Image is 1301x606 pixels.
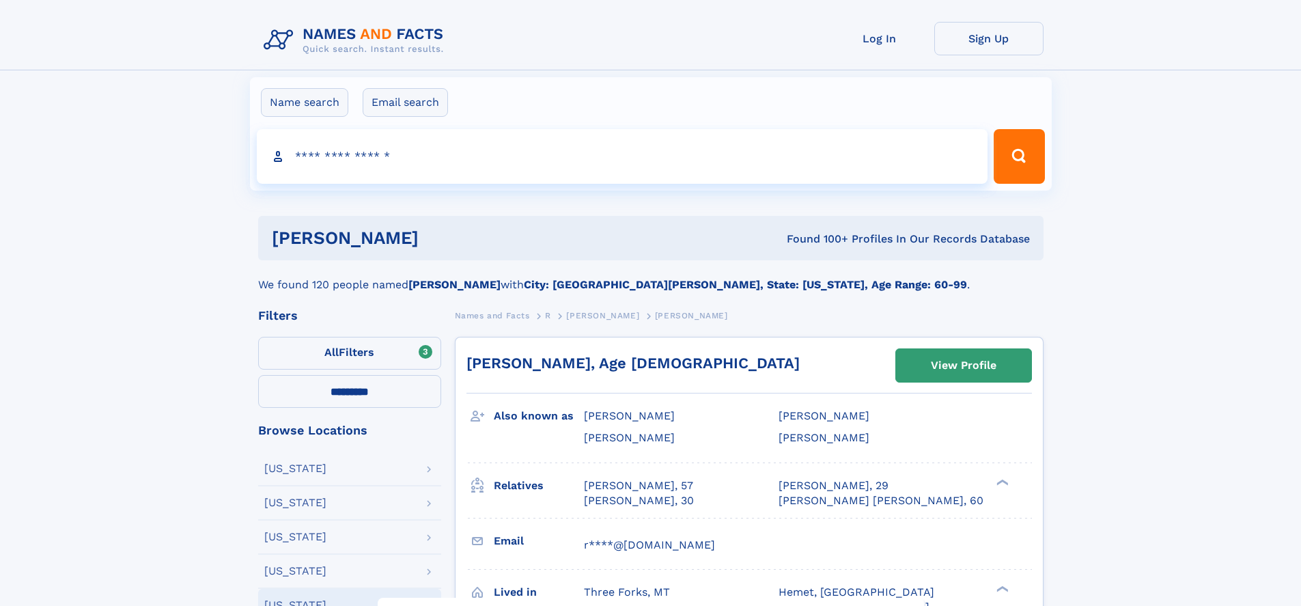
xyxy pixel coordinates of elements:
h3: Lived in [494,581,584,604]
div: Found 100+ Profiles In Our Records Database [602,232,1030,247]
b: City: [GEOGRAPHIC_DATA][PERSON_NAME], State: [US_STATE], Age Range: 60-99 [524,278,967,291]
h3: Relatives [494,474,584,497]
span: [PERSON_NAME] [566,311,639,320]
div: [US_STATE] [264,532,326,542]
div: ❯ [993,478,1009,486]
div: We found 120 people named with . [258,260,1044,293]
a: Log In [825,22,934,55]
h3: Email [494,529,584,553]
label: Email search [363,88,448,117]
a: R [545,307,551,324]
span: [PERSON_NAME] [584,431,675,444]
a: Names and Facts [455,307,530,324]
a: [PERSON_NAME], Age [DEMOGRAPHIC_DATA] [466,355,800,372]
a: [PERSON_NAME], 57 [584,478,693,493]
span: [PERSON_NAME] [584,409,675,422]
span: [PERSON_NAME] [779,409,869,422]
button: Search Button [994,129,1044,184]
div: Browse Locations [258,424,441,437]
span: [PERSON_NAME] [779,431,869,444]
img: Logo Names and Facts [258,22,455,59]
div: Filters [258,309,441,322]
a: View Profile [896,349,1031,382]
a: [PERSON_NAME] [PERSON_NAME], 60 [779,493,983,508]
span: R [545,311,551,320]
a: [PERSON_NAME], 30 [584,493,694,508]
label: Name search [261,88,348,117]
span: All [324,346,339,359]
div: ❯ [993,584,1009,593]
h3: Also known as [494,404,584,428]
h1: [PERSON_NAME] [272,230,603,247]
span: Hemet, [GEOGRAPHIC_DATA] [779,586,934,598]
div: [US_STATE] [264,497,326,508]
div: [US_STATE] [264,463,326,474]
div: [US_STATE] [264,566,326,577]
label: Filters [258,337,441,370]
a: Sign Up [934,22,1044,55]
span: [PERSON_NAME] [655,311,728,320]
div: View Profile [931,350,996,381]
input: search input [257,129,988,184]
span: Three Forks, MT [584,586,670,598]
a: [PERSON_NAME] [566,307,639,324]
a: [PERSON_NAME], 29 [779,478,889,493]
b: [PERSON_NAME] [408,278,501,291]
